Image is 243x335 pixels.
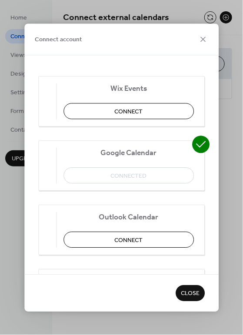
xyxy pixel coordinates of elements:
button: Close [176,285,205,301]
span: Connect [115,107,143,116]
span: Connect account [35,35,82,44]
span: Google Calendar [63,148,194,157]
span: Wix Events [63,84,194,93]
button: Connect [63,232,194,248]
span: Connect [115,235,143,245]
span: Close [181,289,200,299]
span: Outlook Calendar [63,212,194,222]
button: Connect [63,103,194,119]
